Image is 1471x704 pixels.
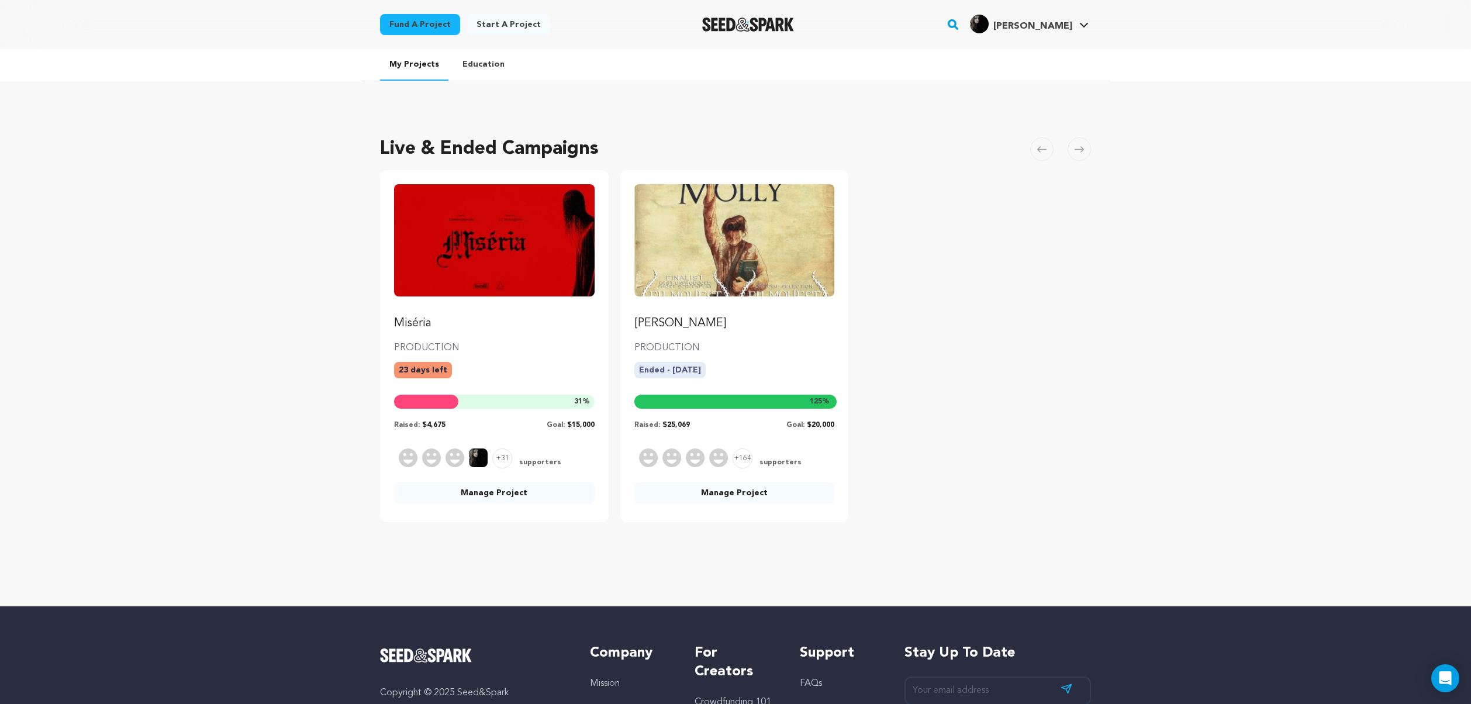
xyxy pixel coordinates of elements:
p: PRODUCTION [394,341,595,355]
span: 31 [574,398,582,405]
div: Open Intercom Messenger [1431,664,1459,692]
h5: Company [590,644,671,662]
img: Seed&Spark Logo [380,648,472,662]
a: My Projects [380,49,448,81]
span: $4,675 [422,422,446,429]
img: Supporter Image [686,448,705,467]
a: FAQs [800,679,822,688]
span: $25,069 [662,422,690,429]
img: Supporter Image [422,448,441,467]
img: Supporter Image [399,448,417,467]
span: Raised: [394,422,420,429]
h5: Support [800,644,881,662]
span: Camila G.'s Profile [968,12,1091,37]
a: Camila G.'s Profile [968,12,1091,33]
span: supporters [757,458,802,468]
a: Manage Project [634,482,835,503]
p: 23 days left [394,362,452,378]
a: Mission [590,679,620,688]
h5: Stay up to date [904,644,1091,662]
h2: Live & Ended Campaigns [380,135,599,163]
img: Supporter Image [662,448,681,467]
h5: For Creators [695,644,776,681]
span: $15,000 [567,422,595,429]
span: Goal: [786,422,804,429]
a: Seed&Spark Homepage [380,648,567,662]
a: Education [453,49,514,80]
span: +164 [733,448,752,468]
span: Raised: [634,422,660,429]
a: Start a project [467,14,550,35]
p: [PERSON_NAME] [634,315,835,332]
span: +31 [492,448,512,468]
img: Supporter Image [469,448,488,467]
span: Goal: [547,422,565,429]
span: 125 [810,398,822,405]
a: Seed&Spark Homepage [702,18,794,32]
div: Camila G.'s Profile [970,15,1072,33]
p: Miséria [394,315,595,332]
a: Manage Project [394,482,595,503]
a: Fund Miséria [394,184,595,332]
p: PRODUCTION [634,341,835,355]
a: Fund a project [380,14,460,35]
img: Supporter Image [709,448,728,467]
img: Supporter Image [446,448,464,467]
span: $20,000 [807,422,834,429]
p: Ended - [DATE] [634,362,706,378]
span: % [810,397,830,406]
img: Seed&Spark Logo Dark Mode [702,18,794,32]
span: % [574,397,590,406]
img: Mila.jpg [970,15,989,33]
p: Copyright © 2025 Seed&Spark [380,686,567,700]
a: Fund Sweet Molly [634,184,835,332]
img: Supporter Image [639,448,658,467]
span: [PERSON_NAME] [993,22,1072,31]
span: supporters [517,458,561,468]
